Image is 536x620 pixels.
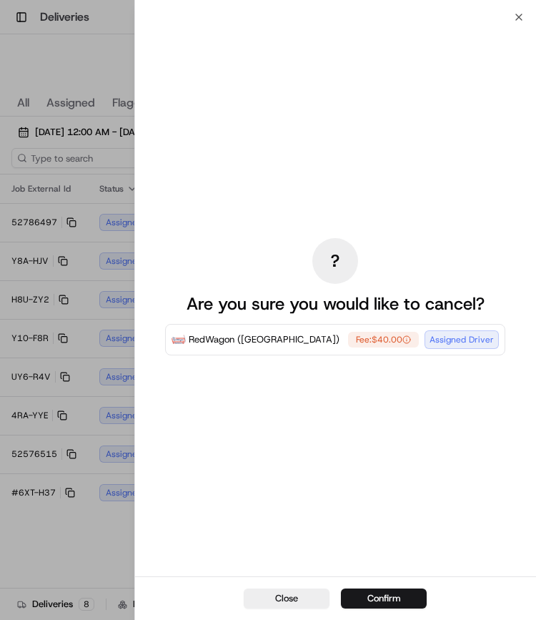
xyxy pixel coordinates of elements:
div: Fee: $40.00 [348,332,419,348]
img: RedWagon (Dallas) [172,333,186,347]
p: Are you sure you would like to cancel? [187,292,485,315]
span: RedWagon ([GEOGRAPHIC_DATA]) [189,333,339,347]
button: RedWagon (Dallas)RedWagon ([GEOGRAPHIC_DATA])Assigned Driver [348,332,419,348]
button: Close [244,589,329,609]
div: ? [312,238,358,284]
button: Confirm [341,589,427,609]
